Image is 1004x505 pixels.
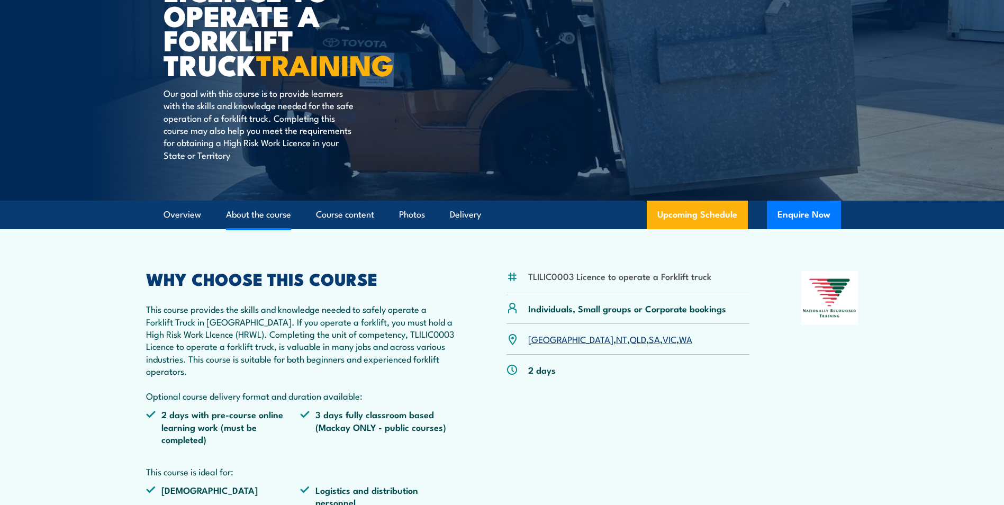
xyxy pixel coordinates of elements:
[146,408,301,445] li: 2 days with pre-course online learning work (must be completed)
[146,271,455,286] h2: WHY CHOOSE THIS COURSE
[679,332,692,345] a: WA
[300,408,455,445] li: 3 days fully classroom based (Mackay ONLY - public courses)
[647,201,748,229] a: Upcoming Schedule
[399,201,425,229] a: Photos
[528,364,556,376] p: 2 days
[649,332,660,345] a: SA
[663,332,676,345] a: VIC
[146,303,455,402] p: This course provides the skills and knowledge needed to safely operate a Forklift Truck in [GEOGR...
[528,302,726,314] p: Individuals, Small groups or Corporate bookings
[528,332,613,345] a: [GEOGRAPHIC_DATA]
[164,87,357,161] p: Our goal with this course is to provide learners with the skills and knowledge needed for the saf...
[528,333,692,345] p: , , , , ,
[316,201,374,229] a: Course content
[616,332,627,345] a: NT
[528,270,711,282] li: TLILIC0003 Licence to operate a Forklift truck
[767,201,841,229] button: Enquire Now
[450,201,481,229] a: Delivery
[801,271,858,325] img: Nationally Recognised Training logo.
[256,42,394,86] strong: TRAINING
[146,465,455,477] p: This course is ideal for:
[226,201,291,229] a: About the course
[164,201,201,229] a: Overview
[630,332,646,345] a: QLD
